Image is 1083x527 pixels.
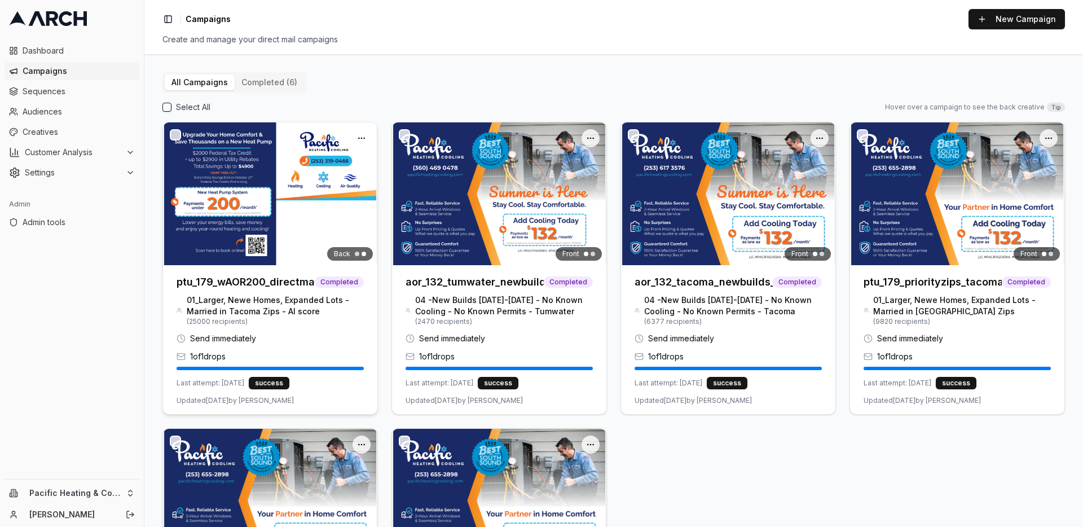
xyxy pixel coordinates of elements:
[5,213,139,231] a: Admin tools
[648,333,714,344] span: Send immediately
[235,74,304,90] button: completed (6)
[635,396,752,405] span: Updated [DATE] by [PERSON_NAME]
[187,295,364,317] span: 01_Larger, Newe Homes, Expanded Lots - Married in Tacoma Zips - AI score
[249,377,289,389] div: success
[406,274,544,290] h3: aor_132_tumwater_newbuilds_noac_drop1
[25,147,121,158] span: Customer Analysis
[162,34,1065,45] div: Create and manage your direct mail campaigns
[23,106,135,117] span: Audiences
[621,122,835,265] img: Front creative for aor_132_tacoma_newbuilds_noac_drop1
[23,65,135,77] span: Campaigns
[864,274,1002,290] h3: ptu_179_priorityzips_tacoma_drop1_june2025_01
[877,351,913,362] span: 1 of 1 drops
[5,484,139,502] button: Pacific Heating & Cooling
[773,276,822,288] span: Completed
[122,507,138,522] button: Log out
[187,317,364,326] span: ( 25000 recipients)
[334,249,350,258] span: Back
[186,14,231,25] span: Campaigns
[873,317,1051,326] span: ( 9820 recipients)
[177,274,315,290] h3: ptu_179_wAOR200_directmail_tacoma_sept2025
[478,377,518,389] div: success
[415,295,593,317] span: 04 -New Builds [DATE]-[DATE] - No Known Cooling - No Known Permits - Tumwater
[1020,249,1037,258] span: Front
[23,217,135,228] span: Admin tools
[936,377,976,389] div: success
[1002,276,1051,288] span: Completed
[864,396,981,405] span: Updated [DATE] by [PERSON_NAME]
[791,249,808,258] span: Front
[23,86,135,97] span: Sequences
[635,379,702,388] span: Last attempt: [DATE]
[562,249,579,258] span: Front
[877,333,943,344] span: Send immediately
[29,488,121,498] span: Pacific Heating & Cooling
[29,509,113,520] a: [PERSON_NAME]
[885,103,1045,112] span: Hover over a campaign to see the back creative
[25,167,121,178] span: Settings
[873,295,1051,317] span: 01_Larger, Newe Homes, Expanded Lots - Married in [GEOGRAPHIC_DATA] Zips
[406,396,523,405] span: Updated [DATE] by [PERSON_NAME]
[165,74,235,90] button: All Campaigns
[177,379,244,388] span: Last attempt: [DATE]
[968,9,1065,29] button: New Campaign
[415,317,593,326] span: ( 2470 recipients)
[1047,103,1065,112] span: Tip
[5,143,139,161] button: Customer Analysis
[419,333,485,344] span: Send immediately
[5,82,139,100] a: Sequences
[5,42,139,60] a: Dashboard
[406,379,473,388] span: Last attempt: [DATE]
[23,126,135,138] span: Creatives
[177,396,294,405] span: Updated [DATE] by [PERSON_NAME]
[644,295,822,317] span: 04 -New Builds [DATE]-[DATE] - No Known Cooling - No Known Permits - Tacoma
[163,122,377,265] img: Back creative for ptu_179_wAOR200_directmail_tacoma_sept2025
[186,14,231,25] nav: breadcrumb
[190,333,256,344] span: Send immediately
[23,45,135,56] span: Dashboard
[5,164,139,182] button: Settings
[176,102,210,113] label: Select All
[315,276,364,288] span: Completed
[644,317,822,326] span: ( 6377 recipients)
[190,351,226,362] span: 1 of 1 drops
[544,276,593,288] span: Completed
[635,274,773,290] h3: aor_132_tacoma_newbuilds_noac_drop1
[5,62,139,80] a: Campaigns
[5,195,139,213] div: Admin
[850,122,1064,265] img: Front creative for ptu_179_priorityzips_tacoma_drop1_june2025_01
[5,103,139,121] a: Audiences
[707,377,747,389] div: success
[864,379,931,388] span: Last attempt: [DATE]
[5,123,139,141] a: Creatives
[648,351,684,362] span: 1 of 1 drops
[392,122,606,265] img: Front creative for aor_132_tumwater_newbuilds_noac_drop1
[419,351,455,362] span: 1 of 1 drops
